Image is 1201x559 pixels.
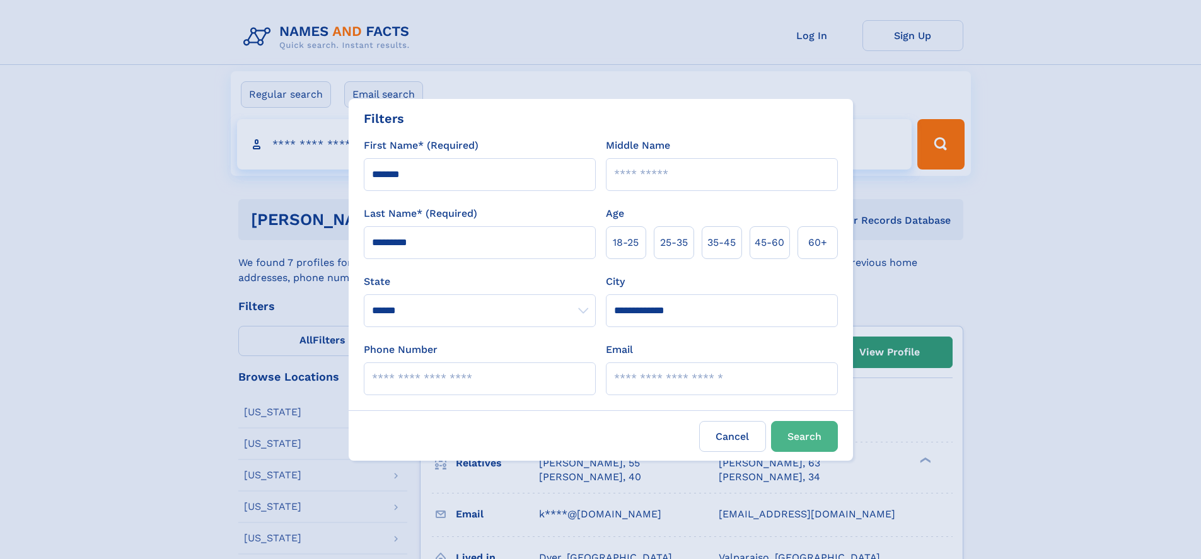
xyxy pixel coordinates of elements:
label: Phone Number [364,342,438,357]
span: 25‑35 [660,235,688,250]
label: First Name* (Required) [364,138,479,153]
label: City [606,274,625,289]
div: Filters [364,109,404,128]
span: 45‑60 [755,235,784,250]
label: Last Name* (Required) [364,206,477,221]
label: Age [606,206,624,221]
label: Email [606,342,633,357]
span: 60+ [808,235,827,250]
label: State [364,274,596,289]
span: 18‑25 [613,235,639,250]
span: 35‑45 [707,235,736,250]
button: Search [771,421,838,452]
label: Cancel [699,421,766,452]
label: Middle Name [606,138,670,153]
